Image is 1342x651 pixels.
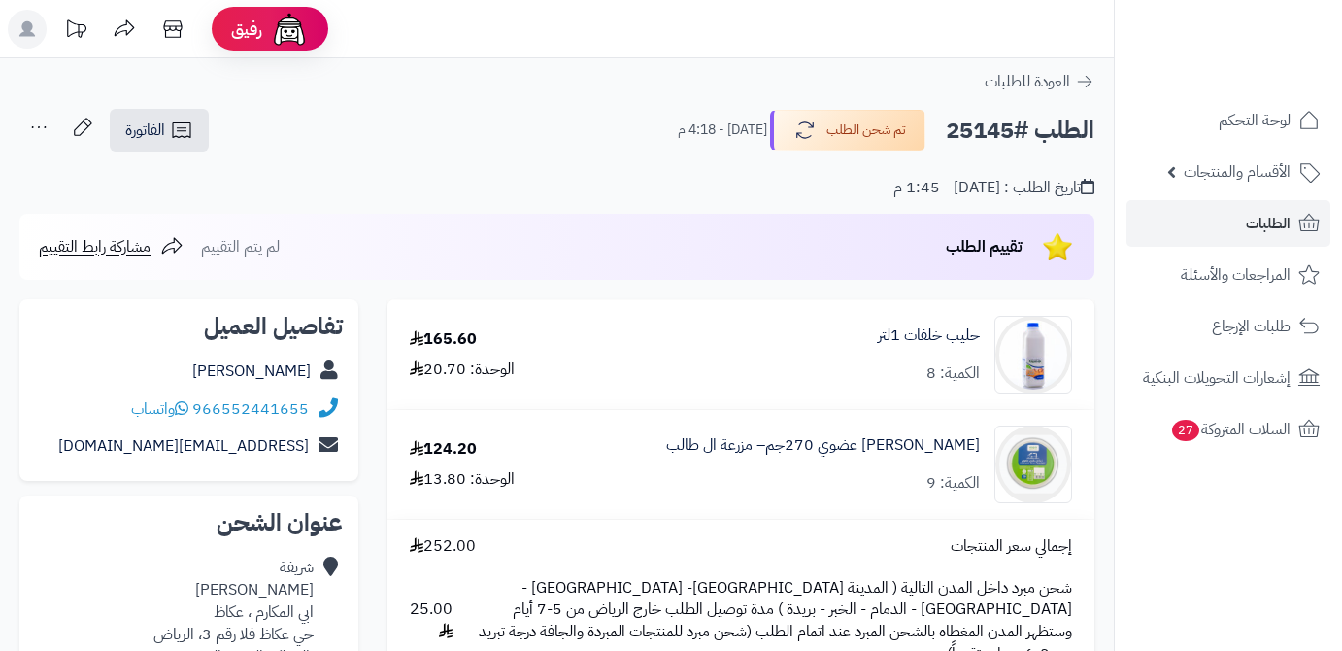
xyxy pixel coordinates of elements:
[1212,313,1291,340] span: طلبات الإرجاع
[1126,252,1330,298] a: المراجعات والأسئلة
[678,120,767,140] small: [DATE] - 4:18 م
[410,328,477,351] div: 165.60
[985,70,1070,93] span: العودة للطلبات
[58,434,309,458] a: [EMAIL_ADDRESS][DOMAIN_NAME]
[995,316,1071,394] img: 1696968873-27-90x90.jpg
[270,10,309,49] img: ai-face.png
[1184,158,1291,186] span: الأقسام والمنتجات
[666,434,980,457] a: [PERSON_NAME] عضوي 270جم– مزرعة ال طالب
[192,360,311,383] a: [PERSON_NAME]
[410,468,515,491] div: الوحدة: 13.80
[1210,40,1324,81] img: logo-2.png
[770,110,925,151] button: تم شحن الطلب
[410,359,515,381] div: الوحدة: 20.70
[231,17,262,41] span: رفيق
[926,472,980,495] div: الكمية: 9
[110,109,209,152] a: الفاتورة
[1170,416,1291,443] span: السلات المتروكة
[410,438,477,461] div: 124.20
[192,397,309,421] a: 966552441655
[125,119,165,142] span: الفاتورة
[410,599,453,643] span: 25.00
[878,325,980,347] a: حليب خلفات 1لتر
[39,235,184,258] a: مشاركة رابط التقييم
[131,397,188,421] a: واتساب
[1126,355,1330,401] a: إشعارات التحويلات البنكية
[1126,200,1330,247] a: الطلبات
[946,111,1094,151] h2: الطلب #25145
[926,362,980,385] div: الكمية: 8
[35,511,343,534] h2: عنوان الشحن
[1143,364,1291,392] span: إشعارات التحويلات البنكية
[39,235,151,258] span: مشاركة رابط التقييم
[1126,406,1330,453] a: السلات المتروكة27
[1126,303,1330,350] a: طلبات الإرجاع
[1181,261,1291,289] span: المراجعات والأسئلة
[410,535,476,558] span: 252.00
[951,535,1072,558] span: إجمالي سعر المنتجات
[1171,420,1199,442] span: 27
[201,235,280,258] span: لم يتم التقييم
[1246,210,1291,237] span: الطلبات
[51,10,100,53] a: تحديثات المنصة
[1126,97,1330,144] a: لوحة التحكم
[985,70,1094,93] a: العودة للطلبات
[946,235,1023,258] span: تقييم الطلب
[893,177,1094,199] div: تاريخ الطلب : [DATE] - 1:45 م
[995,426,1071,503] img: 1713645081-%D8%B2%D8%A8%D8%A7%D8%AF%D9%8A%20%D8%A8%D9%82%D8%B1%D9%8A%20%D8%B9%D8%B6%D9%88%D9%8A%2...
[1219,107,1291,134] span: لوحة التحكم
[35,315,343,338] h2: تفاصيل العميل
